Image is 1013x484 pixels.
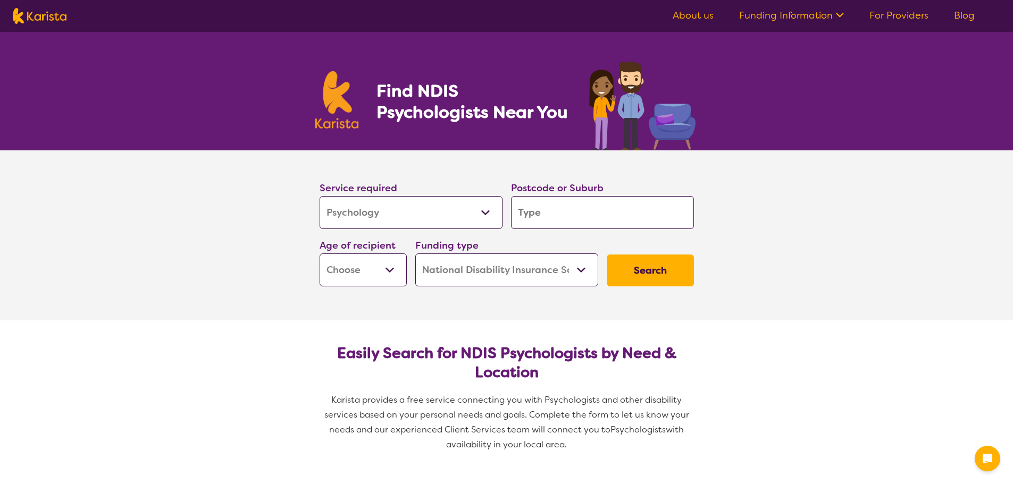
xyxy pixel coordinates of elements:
label: Age of recipient [320,239,396,252]
a: Blog [954,9,975,22]
button: Search [607,254,694,286]
img: Karista logo [315,71,359,129]
label: Service required [320,182,397,194]
input: Type [511,196,694,229]
label: Funding type [415,239,479,252]
h2: Easily Search for NDIS Psychologists by Need & Location [328,344,685,382]
img: psychology [585,57,698,150]
a: About us [673,9,714,22]
a: Funding Information [739,9,844,22]
span: Psychologists [610,424,666,435]
h1: Find NDIS Psychologists Near You [376,80,573,123]
img: Karista logo [13,8,66,24]
label: Postcode or Suburb [511,182,604,194]
span: Karista provides a free service connecting you with Psychologists and other disability services b... [324,394,691,435]
a: For Providers [869,9,928,22]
